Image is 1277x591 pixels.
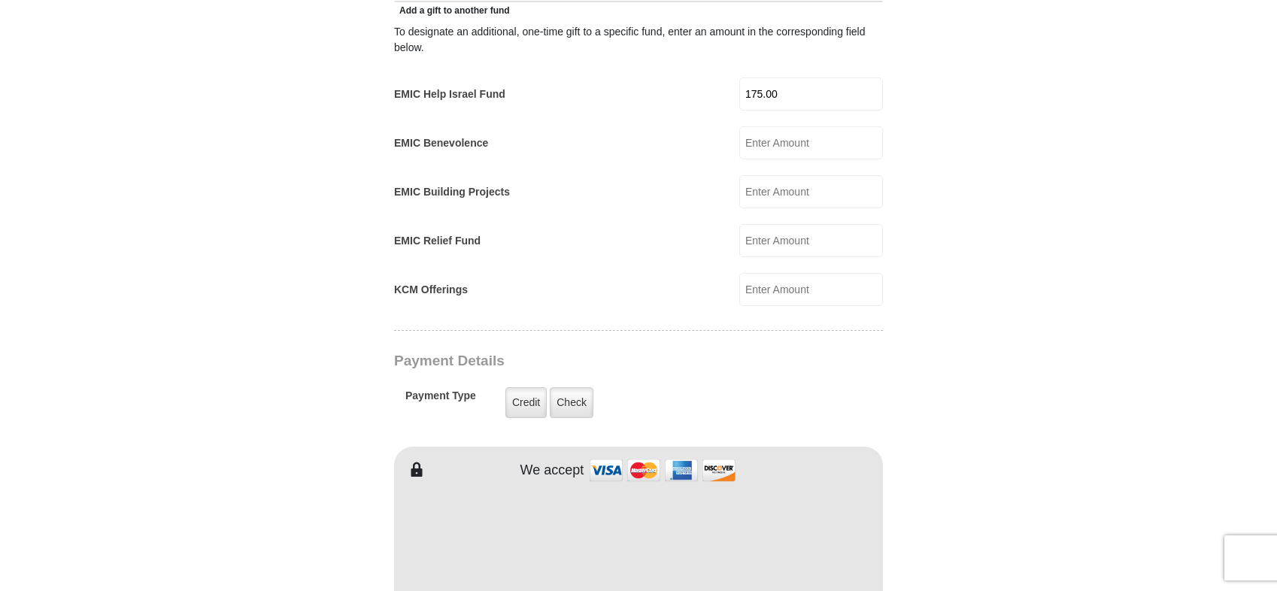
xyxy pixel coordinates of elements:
label: Check [550,387,593,418]
span: Add a gift to another fund [394,5,510,16]
label: EMIC Building Projects [394,184,510,200]
label: EMIC Help Israel Fund [394,86,505,102]
input: Enter Amount [739,126,883,159]
label: EMIC Benevolence [394,135,488,151]
img: credit cards accepted [587,454,738,486]
input: Enter Amount [739,273,883,306]
div: To designate an additional, one-time gift to a specific fund, enter an amount in the correspondin... [394,24,883,56]
label: EMIC Relief Fund [394,233,481,249]
label: KCM Offerings [394,282,468,298]
input: Enter Amount [739,175,883,208]
h3: Payment Details [394,353,778,370]
input: Enter Amount [739,77,883,111]
label: Credit [505,387,547,418]
h5: Payment Type [405,389,476,410]
input: Enter Amount [739,224,883,257]
h4: We accept [520,462,584,479]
